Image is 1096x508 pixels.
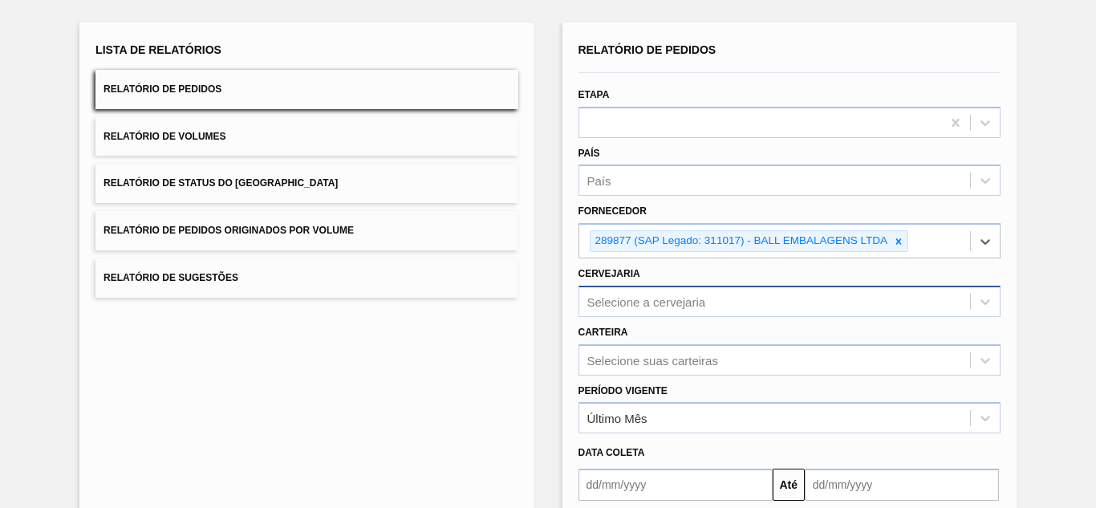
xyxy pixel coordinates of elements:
label: Carteira [578,327,628,338]
label: Período Vigente [578,385,668,396]
button: Relatório de Volumes [95,117,518,156]
div: Selecione a cervejaria [587,295,706,308]
label: Fornecedor [578,205,647,217]
div: 289877 (SAP Legado: 311017) - BALL EMBALAGENS LTDA [591,231,890,251]
span: Relatório de Pedidos [104,83,221,95]
span: Relatório de Pedidos Originados por Volume [104,225,354,236]
div: Último Mês [587,412,647,425]
span: Lista de Relatórios [95,43,221,56]
button: Até [773,469,805,501]
div: Selecione suas carteiras [587,353,718,367]
button: Relatório de Status do [GEOGRAPHIC_DATA] [95,164,518,203]
span: Relatório de Volumes [104,131,225,142]
span: Data coleta [578,447,645,458]
span: Relatório de Pedidos [578,43,716,56]
button: Relatório de Pedidos [95,70,518,109]
input: dd/mm/yyyy [805,469,999,501]
button: Relatório de Pedidos Originados por Volume [95,211,518,250]
button: Relatório de Sugestões [95,258,518,298]
label: Cervejaria [578,268,640,279]
label: Etapa [578,89,610,100]
input: dd/mm/yyyy [578,469,773,501]
label: País [578,148,600,159]
div: País [587,174,611,188]
span: Relatório de Sugestões [104,272,238,283]
span: Relatório de Status do [GEOGRAPHIC_DATA] [104,177,338,189]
